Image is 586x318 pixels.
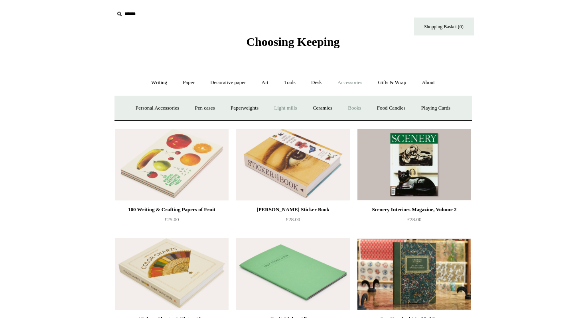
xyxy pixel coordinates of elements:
a: Food Candles [370,98,413,119]
a: Art [255,72,276,93]
img: 'Colour Charts: A History' by Anne Varichon [115,238,229,310]
a: Desk [304,72,329,93]
a: Paperweights [223,98,266,119]
div: [PERSON_NAME] Sticker Book [238,205,347,214]
a: Playing Cards [414,98,458,119]
a: 100 Writing & Crafting Papers of Fruit 100 Writing & Crafting Papers of Fruit [115,129,229,200]
img: John Derian Sticker Book [236,129,349,200]
a: John Derian Sticker Book John Derian Sticker Book [236,129,349,200]
a: 'Colour Charts: A History' by Anne Varichon 'Colour Charts: A History' by Anne Varichon [115,238,229,310]
a: Tools [277,72,303,93]
a: Fruit Sticker Album Fruit Sticker Album [236,238,349,310]
a: Light mills [267,98,304,119]
a: Scenery Interiors Magazine, Volume 2 £28.00 [357,205,471,238]
a: Paper [176,72,202,93]
a: One Hundred Marbled Papers, John Jeffery - Edition 1 of 2 One Hundred Marbled Papers, John Jeffer... [357,238,471,310]
a: Writing [144,72,174,93]
div: Scenery Interiors Magazine, Volume 2 [359,205,469,214]
a: Books [341,98,368,119]
a: Choosing Keeping [246,41,339,47]
img: One Hundred Marbled Papers, John Jeffery - Edition 1 of 2 [357,238,471,310]
a: Personal Accessories [128,98,186,119]
a: About [414,72,442,93]
a: Decorative paper [203,72,253,93]
a: Ceramics [306,98,339,119]
img: Scenery Interiors Magazine, Volume 2 [357,129,471,200]
a: Scenery Interiors Magazine, Volume 2 Scenery Interiors Magazine, Volume 2 [357,129,471,200]
span: Choosing Keeping [246,35,339,48]
div: 100 Writing & Crafting Papers of Fruit [117,205,227,214]
span: £28.00 [286,216,300,222]
a: Gifts & Wrap [371,72,413,93]
a: 100 Writing & Crafting Papers of Fruit £25.00 [115,205,229,238]
a: Pen cases [187,98,222,119]
span: £25.00 [165,216,179,222]
a: [PERSON_NAME] Sticker Book £28.00 [236,205,349,238]
a: Accessories [330,72,369,93]
img: Fruit Sticker Album [236,238,349,310]
a: Shopping Basket (0) [414,18,474,35]
img: 100 Writing & Crafting Papers of Fruit [115,129,229,200]
span: £28.00 [407,216,422,222]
